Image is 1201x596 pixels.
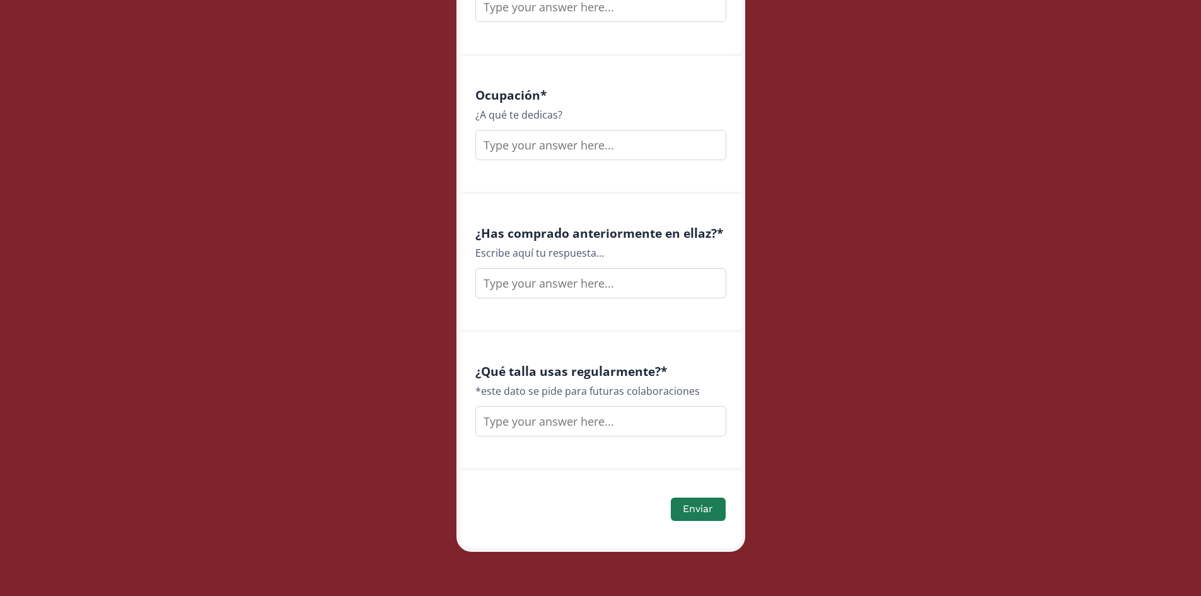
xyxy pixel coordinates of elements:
[475,88,726,102] h4: Ocupación *
[475,364,726,378] h4: ¿Qué talla usas regularmente? *
[671,498,725,521] button: Enviar
[475,268,726,298] input: Type your answer here...
[475,406,726,436] input: Type your answer here...
[475,130,726,160] input: Type your answer here...
[475,383,726,399] div: *este dato se pide para futuras colaboraciones
[475,107,726,122] div: ¿A qué te dedicas?
[475,226,726,240] h4: ¿Has comprado anteriormente en ellaz? *
[475,245,726,260] div: Escribe aquí tu respuesta...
